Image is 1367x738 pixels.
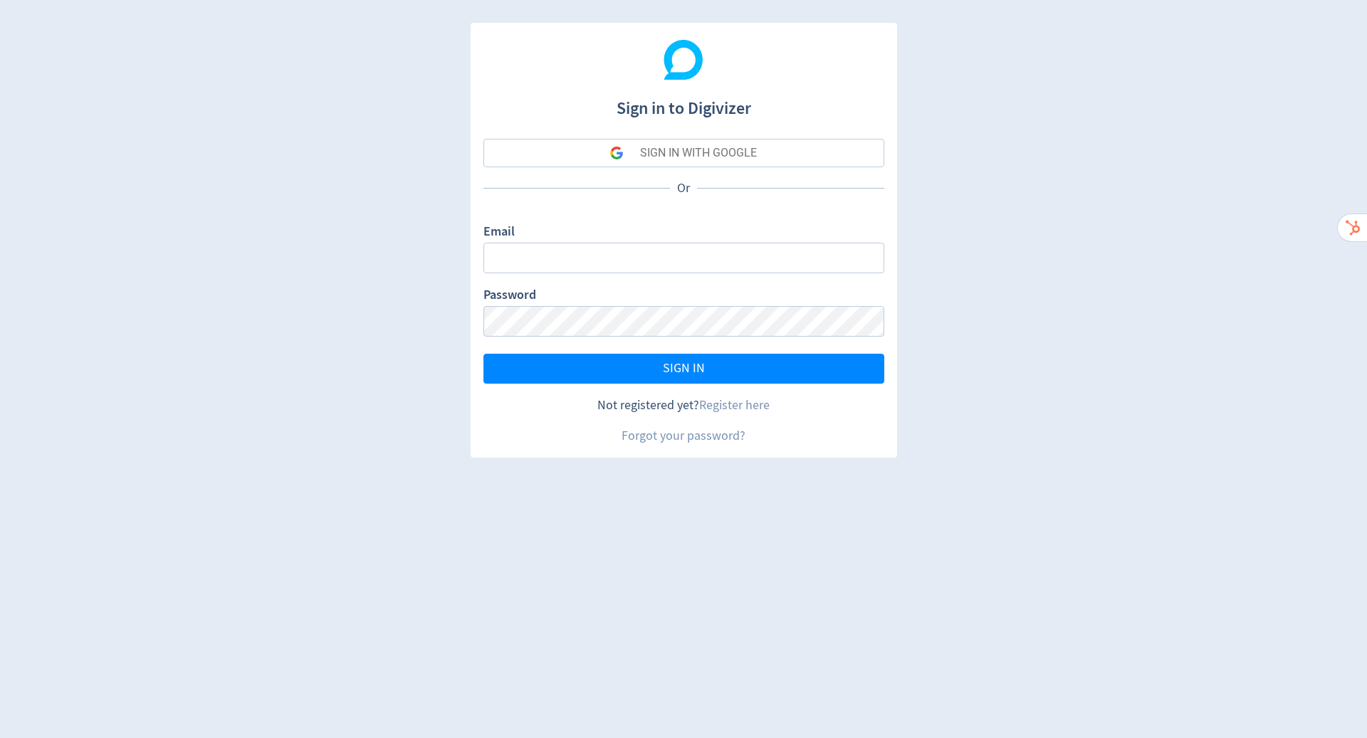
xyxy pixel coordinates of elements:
div: SIGN IN WITH GOOGLE [640,139,757,167]
div: Not registered yet? [483,396,884,414]
label: Password [483,286,536,306]
button: SIGN IN WITH GOOGLE [483,139,884,167]
p: Or [670,179,697,197]
img: Digivizer Logo [664,40,703,80]
h1: Sign in to Digivizer [483,84,884,121]
button: SIGN IN [483,354,884,384]
span: SIGN IN [663,362,705,375]
label: Email [483,223,515,243]
a: Forgot your password? [622,428,745,444]
a: Register here [699,397,770,413]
